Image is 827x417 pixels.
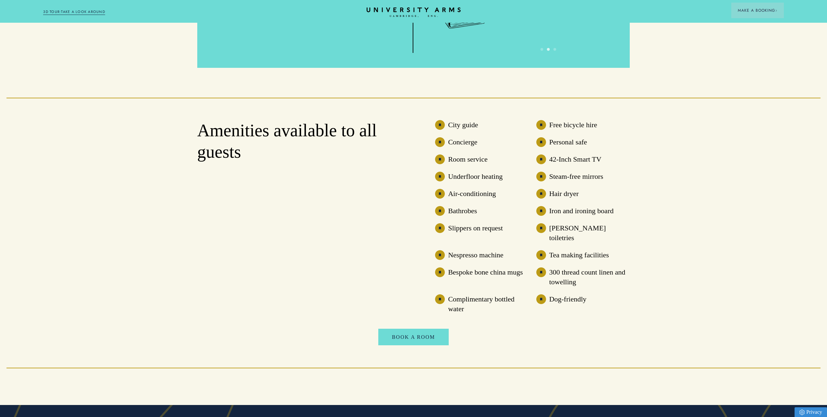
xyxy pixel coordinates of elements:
[435,250,445,260] img: image-e94e5ce88bee53a709c97330e55750c953861461-40x40-svg
[448,267,523,277] h3: Bespoke bone china mugs
[552,46,558,53] button: 3
[448,154,488,164] h3: Room service
[448,137,477,147] h3: Concierge
[435,267,445,277] img: image-e94e5ce88bee53a709c97330e55750c953861461-40x40-svg
[775,9,777,12] img: Arrow icon
[799,410,805,415] img: Privacy
[448,206,477,216] h3: Bathrobes
[536,189,546,199] img: image-e94e5ce88bee53a709c97330e55750c953861461-40x40-svg
[448,250,503,260] h3: Nespresso machine
[549,172,603,181] h3: Steam-free mirrors
[536,120,546,130] img: image-e94e5ce88bee53a709c97330e55750c953861461-40x40-svg
[448,294,529,314] h3: Complimentary bottled water
[448,120,478,130] h3: City guide
[536,267,546,277] img: image-e94e5ce88bee53a709c97330e55750c953861461-40x40-svg
[43,9,105,15] a: 3D TOUR:TAKE A LOOK AROUND
[435,172,445,181] img: image-eb744e7ff81d60750c3343e6174bc627331de060-40x40-svg
[539,46,545,53] button: 1
[435,294,445,304] img: image-eb744e7ff81d60750c3343e6174bc627331de060-40x40-svg
[448,172,503,181] h3: Underfloor heating
[197,120,392,163] h2: Amenities available to all guests
[536,154,546,164] img: image-e94e5ce88bee53a709c97330e55750c953861461-40x40-svg
[435,120,445,130] img: image-e94e5ce88bee53a709c97330e55750c953861461-40x40-svg
[536,137,546,147] img: image-e94e5ce88bee53a709c97330e55750c953861461-40x40-svg
[435,154,445,164] img: image-e94e5ce88bee53a709c97330e55750c953861461-40x40-svg
[448,189,496,199] h3: Air-conditioning
[536,294,546,304] img: image-eb744e7ff81d60750c3343e6174bc627331de060-40x40-svg
[549,137,587,147] h3: Personal safe
[731,3,784,18] button: Make a BookingArrow icon
[536,250,546,260] img: image-e94e5ce88bee53a709c97330e55750c953861461-40x40-svg
[435,137,445,147] img: image-e94e5ce88bee53a709c97330e55750c953861461-40x40-svg
[367,7,461,18] a: Home
[435,206,445,216] img: image-e94e5ce88bee53a709c97330e55750c953861461-40x40-svg
[545,46,552,53] button: 2
[549,294,587,304] h3: Dog-friendly
[435,189,445,199] img: image-e94e5ce88bee53a709c97330e55750c953861461-40x40-svg
[549,267,630,287] h3: 300 thread count linen and towelling
[549,189,579,199] h3: Hair dryer
[738,7,777,13] span: Make a Booking
[536,206,546,216] img: image-eb744e7ff81d60750c3343e6174bc627331de060-40x40-svg
[435,223,445,233] img: image-eb744e7ff81d60750c3343e6174bc627331de060-40x40-svg
[549,223,630,243] h3: [PERSON_NAME] toiletries
[536,172,546,181] img: image-e94e5ce88bee53a709c97330e55750c953861461-40x40-svg
[549,120,597,130] h3: Free bicycle hire
[536,223,546,233] img: image-e94e5ce88bee53a709c97330e55750c953861461-40x40-svg
[549,250,609,260] h3: Tea making facilities
[795,407,827,417] a: Privacy
[549,154,602,164] h3: 42-Inch Smart TV
[378,329,449,346] a: Book A Room
[549,206,614,216] h3: Iron and ironing board
[448,223,503,233] h3: Slippers on request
